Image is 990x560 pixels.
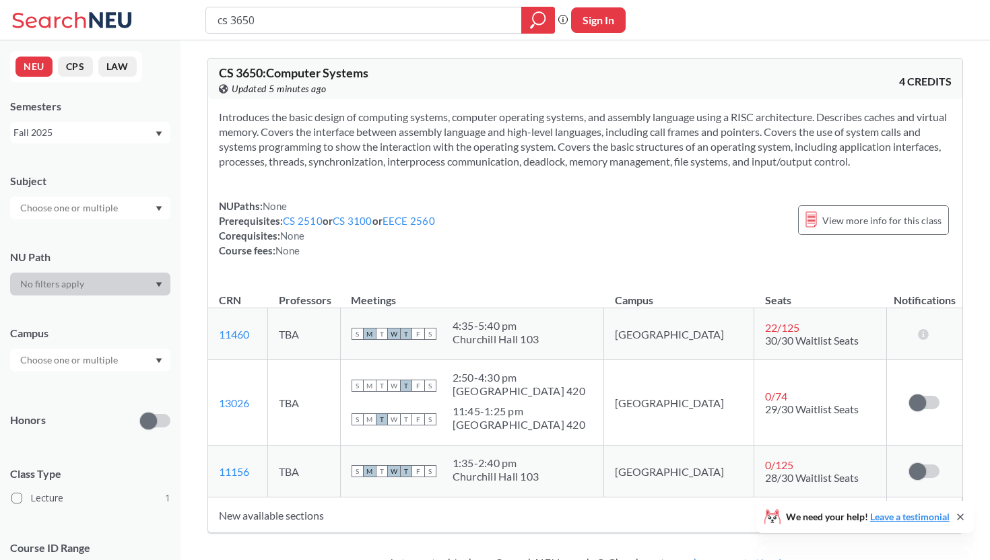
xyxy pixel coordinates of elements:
[388,413,400,425] span: W
[283,215,323,227] a: CS 2510
[10,466,170,481] span: Class Type
[352,380,364,392] span: S
[268,360,340,446] td: TBA
[219,199,435,258] div: NUPaths: Prerequisites: or or Corequisites: Course fees:
[15,57,53,77] button: NEU
[364,465,376,477] span: M
[765,403,859,415] span: 29/30 Waitlist Seats
[765,458,793,471] span: 0 / 125
[383,215,435,227] a: EECE 2560
[424,413,436,425] span: S
[412,413,424,425] span: F
[13,200,127,216] input: Choose one or multiple
[268,446,340,497] td: TBA
[376,413,388,425] span: T
[453,418,585,431] div: [GEOGRAPHIC_DATA] 420
[219,65,368,80] span: CS 3650 : Computer Systems
[530,11,546,30] svg: magnifying glass
[424,380,436,392] span: S
[219,396,249,409] a: 13026
[786,512,950,522] span: We need your help!
[412,328,424,340] span: F
[887,279,962,308] th: Notifications
[219,110,952,169] section: Introduces the basic design of computing systems, computer operating systems, and assembly langua...
[10,99,170,114] div: Semesters
[364,380,376,392] span: M
[10,174,170,188] div: Subject
[11,489,170,507] label: Lecture
[453,470,539,483] div: Churchill Hall 103
[333,215,372,227] a: CS 3100
[453,456,539,470] div: 1:35 - 2:40 pm
[232,81,327,96] span: Updated 5 minutes ago
[400,413,412,425] span: T
[10,197,170,219] div: Dropdown arrow
[352,328,364,340] span: S
[58,57,93,77] button: CPS
[754,279,887,308] th: Seats
[870,511,950,522] a: Leave a testimonial
[10,250,170,265] div: NU Path
[822,212,942,229] span: View more info for this class
[10,349,170,372] div: Dropdown arrow
[156,131,162,137] svg: Dropdown arrow
[10,540,170,556] p: Course ID Range
[604,308,754,360] td: [GEOGRAPHIC_DATA]
[899,74,952,89] span: 4 CREDITS
[268,308,340,360] td: TBA
[219,465,249,478] a: 11156
[571,7,626,33] button: Sign In
[765,321,799,334] span: 22 / 125
[219,293,241,308] div: CRN
[388,328,400,340] span: W
[765,334,859,347] span: 30/30 Waitlist Seats
[376,328,388,340] span: T
[453,319,539,332] div: 4:35 - 5:40 pm
[364,413,376,425] span: M
[13,352,127,368] input: Choose one or multiple
[263,200,287,212] span: None
[208,497,887,533] td: New available sections
[219,328,249,341] a: 11460
[10,413,46,428] p: Honors
[352,413,364,425] span: S
[424,465,436,477] span: S
[453,332,539,346] div: Churchill Hall 103
[412,380,424,392] span: F
[10,273,170,295] div: Dropdown arrow
[388,465,400,477] span: W
[10,326,170,341] div: Campus
[156,206,162,211] svg: Dropdown arrow
[275,244,300,256] span: None
[412,465,424,477] span: F
[400,380,412,392] span: T
[10,122,170,143] div: Fall 2025Dropdown arrow
[340,279,604,308] th: Meetings
[268,279,340,308] th: Professors
[98,57,137,77] button: LAW
[765,390,787,403] span: 0 / 74
[364,328,376,340] span: M
[400,328,412,340] span: T
[604,446,754,497] td: [GEOGRAPHIC_DATA]
[280,230,304,242] span: None
[400,465,412,477] span: T
[765,471,859,484] span: 28/30 Waitlist Seats
[156,282,162,287] svg: Dropdown arrow
[376,465,388,477] span: T
[453,405,585,418] div: 11:45 - 1:25 pm
[388,380,400,392] span: W
[604,279,754,308] th: Campus
[352,465,364,477] span: S
[453,384,585,398] div: [GEOGRAPHIC_DATA] 420
[376,380,388,392] span: T
[604,360,754,446] td: [GEOGRAPHIC_DATA]
[424,328,436,340] span: S
[216,9,512,32] input: Class, professor, course number, "phrase"
[13,125,154,140] div: Fall 2025
[156,358,162,363] svg: Dropdown arrow
[521,7,555,34] div: magnifying glass
[453,371,585,384] div: 2:50 - 4:30 pm
[165,491,170,505] span: 1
